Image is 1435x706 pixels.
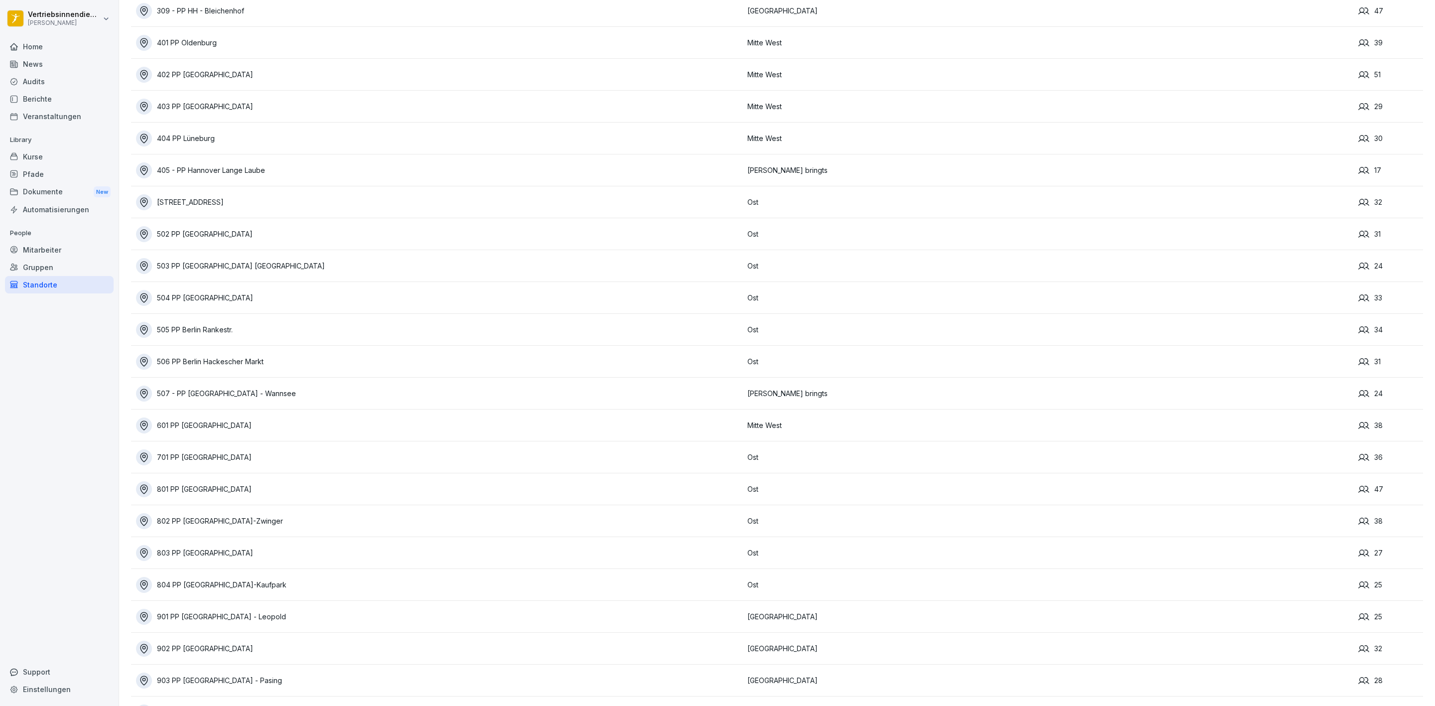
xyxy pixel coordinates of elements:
td: Ost [742,218,1354,250]
td: Ost [742,441,1354,473]
a: Einstellungen [5,681,114,698]
div: 30 [1358,133,1423,144]
td: Ost [742,505,1354,537]
div: 36 [1358,452,1423,463]
a: 405 - PP Hannover Lange Laube [136,162,742,178]
a: Berichte [5,90,114,108]
div: 33 [1358,292,1423,303]
div: 28 [1358,675,1423,686]
div: 51 [1358,69,1423,80]
div: Veranstaltungen [5,108,114,125]
a: Standorte [5,276,114,293]
div: 507 - PP [GEOGRAPHIC_DATA] - Wannsee [136,386,742,402]
p: Vertriebsinnendienst [28,10,101,19]
td: Ost [742,346,1354,378]
td: Ost [742,186,1354,218]
td: [PERSON_NAME] bringts [742,154,1354,186]
div: 31 [1358,356,1423,367]
a: News [5,55,114,73]
a: 901 PP [GEOGRAPHIC_DATA] - Leopold [136,609,742,625]
a: Mitarbeiter [5,241,114,259]
a: [STREET_ADDRESS] [136,194,742,210]
div: 24 [1358,388,1423,399]
a: 903 PP [GEOGRAPHIC_DATA] - Pasing [136,673,742,689]
div: New [94,186,111,198]
div: 504 PP [GEOGRAPHIC_DATA] [136,290,742,306]
td: Ost [742,537,1354,569]
div: 804 PP [GEOGRAPHIC_DATA]-Kaufpark [136,577,742,593]
a: Home [5,38,114,55]
td: Ost [742,282,1354,314]
div: 17 [1358,165,1423,176]
a: 402 PP [GEOGRAPHIC_DATA] [136,67,742,83]
td: [GEOGRAPHIC_DATA] [742,601,1354,633]
td: [PERSON_NAME] bringts [742,378,1354,410]
div: 39 [1358,37,1423,48]
a: Audits [5,73,114,90]
div: 502 PP [GEOGRAPHIC_DATA] [136,226,742,242]
td: Mitte West [742,27,1354,59]
td: Mitte West [742,91,1354,123]
a: 505 PP Berlin Rankestr. [136,322,742,338]
p: [PERSON_NAME] [28,19,101,26]
div: 32 [1358,197,1423,208]
div: Support [5,663,114,681]
a: Pfade [5,165,114,183]
div: 47 [1358,5,1423,16]
a: Automatisierungen [5,201,114,218]
td: Mitte West [742,59,1354,91]
a: 701 PP [GEOGRAPHIC_DATA] [136,449,742,465]
a: 801 PP [GEOGRAPHIC_DATA] [136,481,742,497]
div: 25 [1358,611,1423,622]
a: 503 PP [GEOGRAPHIC_DATA] [GEOGRAPHIC_DATA] [136,258,742,274]
div: 601 PP [GEOGRAPHIC_DATA] [136,418,742,433]
td: Mitte West [742,410,1354,441]
div: 27 [1358,548,1423,559]
a: 404 PP Lüneburg [136,131,742,146]
a: 506 PP Berlin Hackescher Markt [136,354,742,370]
td: Ost [742,314,1354,346]
div: 31 [1358,229,1423,240]
div: 32 [1358,643,1423,654]
div: 24 [1358,261,1423,272]
div: Dokumente [5,183,114,201]
a: 403 PP [GEOGRAPHIC_DATA] [136,99,742,115]
a: DokumenteNew [5,183,114,201]
p: Library [5,132,114,148]
td: Mitte West [742,123,1354,154]
a: 401 PP Oldenburg [136,35,742,51]
td: Ost [742,250,1354,282]
p: People [5,225,114,241]
div: 38 [1358,420,1423,431]
a: 902 PP [GEOGRAPHIC_DATA] [136,641,742,657]
div: 38 [1358,516,1423,527]
a: 803 PP [GEOGRAPHIC_DATA] [136,545,742,561]
div: 25 [1358,579,1423,590]
a: Kurse [5,148,114,165]
td: Ost [742,473,1354,505]
div: Gruppen [5,259,114,276]
div: 34 [1358,324,1423,335]
a: 802 PP [GEOGRAPHIC_DATA]-Zwinger [136,513,742,529]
